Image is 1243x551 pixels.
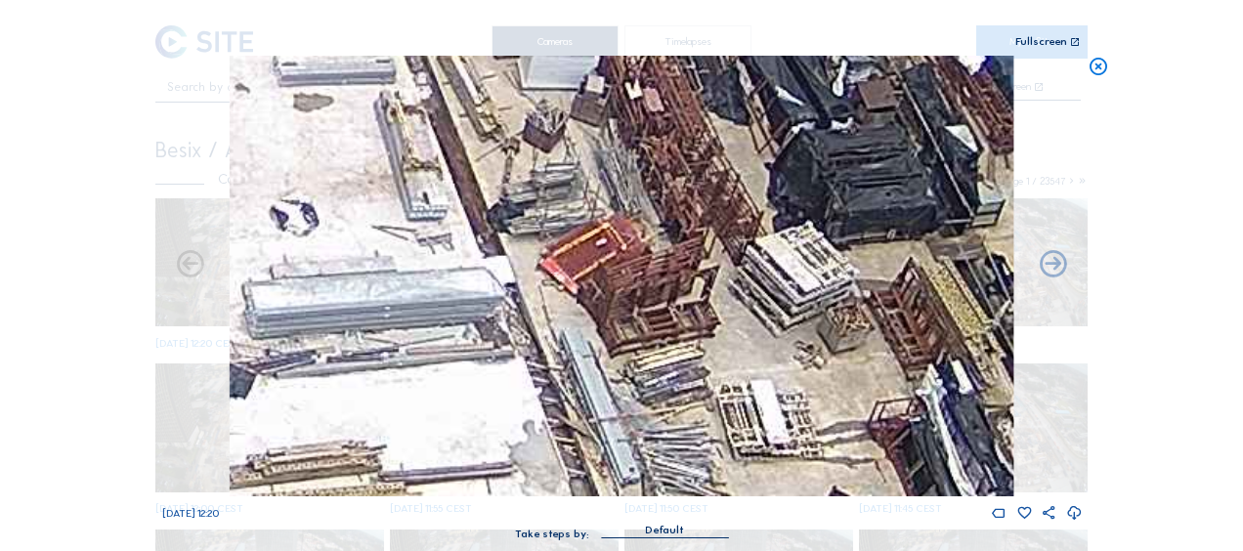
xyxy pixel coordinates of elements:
div: Default [645,522,684,539]
div: Take steps by: [515,529,589,539]
div: Fullscreen [1015,36,1067,48]
span: [DATE] 12:20 [162,507,219,520]
div: Default [601,522,728,537]
img: Image [230,56,1013,496]
i: Forward [174,249,206,281]
i: Back [1037,249,1069,281]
